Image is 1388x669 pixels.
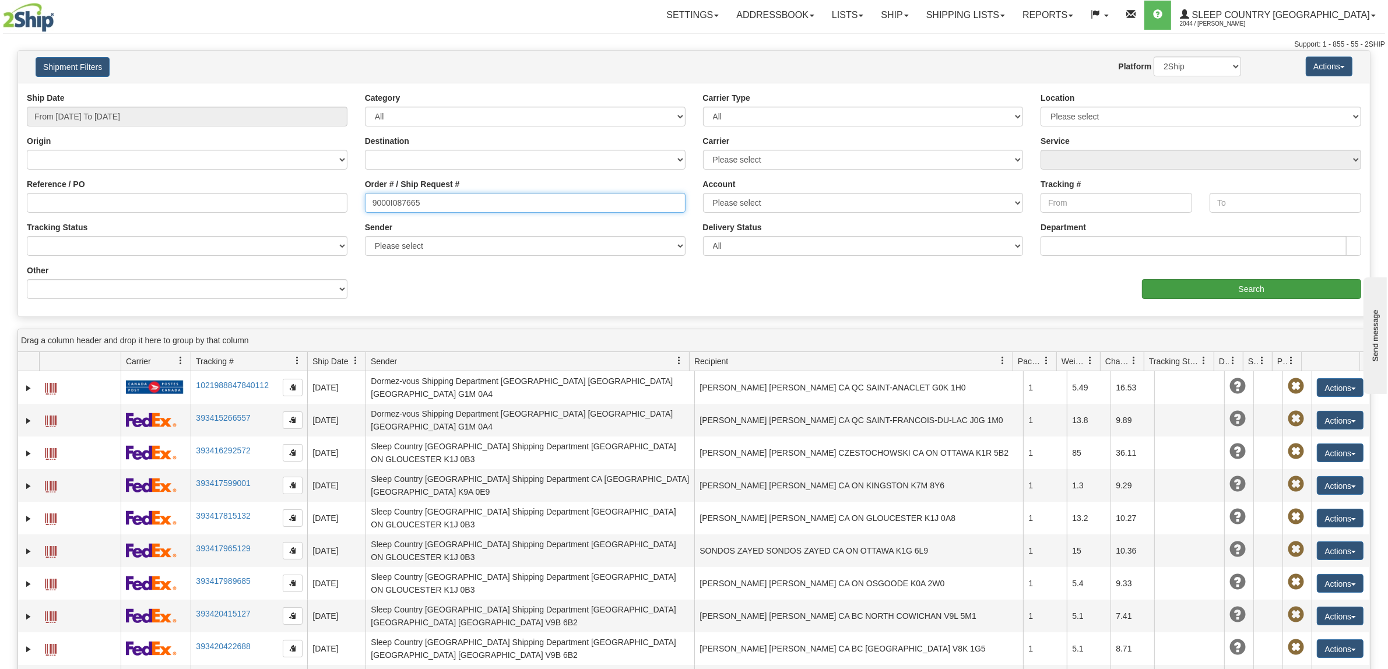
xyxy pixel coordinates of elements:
span: Ship Date [312,355,348,367]
a: Label [45,606,57,625]
button: Actions [1317,378,1364,397]
td: 9.29 [1111,469,1154,502]
span: Unknown [1229,607,1246,623]
a: Charge filter column settings [1124,351,1144,371]
button: Copy to clipboard [283,477,303,494]
td: [DATE] [307,371,366,404]
td: [PERSON_NAME] [PERSON_NAME] CZESTOCHOWSKI CA ON OTTAWA K1R 5B2 [694,436,1023,469]
td: [DATE] [307,632,366,665]
button: Copy to clipboard [283,640,303,657]
label: Sender [365,221,392,233]
a: Delivery Status filter column settings [1223,351,1243,371]
td: [DATE] [307,567,366,600]
label: Reference / PO [27,178,85,190]
img: 2 - FedEx Express® [126,608,177,623]
a: Label [45,378,57,396]
img: 2 - FedEx Express® [126,478,177,492]
td: [PERSON_NAME] [PERSON_NAME] CA QC SAINT-FRANCOIS-DU-LAC J0G 1M0 [694,404,1023,436]
button: Copy to clipboard [283,379,303,396]
span: Unknown [1229,411,1246,427]
button: Copy to clipboard [283,509,303,527]
span: Tracking Status [1149,355,1200,367]
td: [DATE] [307,469,366,502]
td: 5.49 [1067,371,1111,404]
span: Pickup Not Assigned [1288,411,1304,427]
label: Tracking # [1041,178,1081,190]
span: Shipment Issues [1248,355,1258,367]
td: 10.27 [1111,502,1154,534]
td: 13.8 [1067,404,1111,436]
div: Support: 1 - 855 - 55 - 2SHIP [3,40,1385,50]
button: Copy to clipboard [283,575,303,592]
span: Pickup Not Assigned [1288,378,1304,395]
img: logo2044.jpg [3,3,54,32]
a: Pickup Status filter column settings [1281,351,1301,371]
button: Actions [1317,541,1364,560]
td: Sleep Country [GEOGRAPHIC_DATA] Shipping Department [GEOGRAPHIC_DATA] ON GLOUCESTER K1J 0B3 [366,567,694,600]
a: Recipient filter column settings [993,351,1013,371]
a: 393420422688 [196,642,250,651]
span: Packages [1018,355,1042,367]
input: From [1041,193,1192,213]
td: [DATE] [307,436,366,469]
a: Lists [823,1,872,30]
img: 20 - Canada Post [126,380,183,395]
button: Copy to clipboard [283,607,303,625]
td: Sleep Country [GEOGRAPHIC_DATA] Shipping Department [GEOGRAPHIC_DATA] [GEOGRAPHIC_DATA] [GEOGRAPH... [366,632,694,665]
td: 1 [1023,600,1067,632]
td: Sleep Country [GEOGRAPHIC_DATA] Shipping Department CA [GEOGRAPHIC_DATA] [GEOGRAPHIC_DATA] K9A 0E9 [366,469,694,502]
div: Send message [9,10,108,19]
img: 2 - FedEx Express® [126,543,177,558]
td: [PERSON_NAME] [PERSON_NAME] CA QC SAINT-ANACLET G0K 1H0 [694,371,1023,404]
td: Dormez-vous Shipping Department [GEOGRAPHIC_DATA] [GEOGRAPHIC_DATA] [GEOGRAPHIC_DATA] G1M 0A4 [366,371,694,404]
a: Label [45,508,57,527]
span: Carrier [126,355,151,367]
label: Platform [1119,61,1152,72]
label: Account [703,178,736,190]
a: Expand [23,545,34,557]
td: 7.41 [1111,600,1154,632]
td: 5.1 [1067,600,1111,632]
td: Sleep Country [GEOGRAPHIC_DATA] Shipping Department [GEOGRAPHIC_DATA] [GEOGRAPHIC_DATA] [GEOGRAPH... [366,600,694,632]
span: Tracking # [196,355,234,367]
td: 1 [1023,567,1067,600]
a: Weight filter column settings [1080,351,1100,371]
a: 1021988847840112 [196,381,269,390]
a: Tracking Status filter column settings [1194,351,1214,371]
a: 393417815132 [196,511,250,520]
a: Ship [872,1,917,30]
a: Expand [23,513,34,524]
label: Category [365,92,400,104]
span: Pickup Not Assigned [1288,607,1304,623]
span: Charge [1105,355,1130,367]
span: Sleep Country [GEOGRAPHIC_DATA] [1189,10,1370,20]
a: Tracking # filter column settings [287,351,307,371]
td: Sleep Country [GEOGRAPHIC_DATA] Shipping Department [GEOGRAPHIC_DATA] ON GLOUCESTER K1J 0B3 [366,534,694,567]
a: Label [45,541,57,559]
img: 2 - FedEx Express® [126,413,177,427]
span: Pickup Status [1277,355,1287,367]
a: 393417989685 [196,576,250,586]
label: Other [27,265,48,276]
span: Pickup Not Assigned [1288,443,1304,460]
td: [DATE] [307,534,366,567]
label: Department [1041,221,1086,233]
button: Actions [1317,411,1364,429]
span: Weight [1062,355,1086,367]
td: [PERSON_NAME] [PERSON_NAME] CA BC NORTH COWICHAN V9L 5M1 [694,600,1023,632]
label: Tracking Status [27,221,87,233]
a: Carrier filter column settings [171,351,191,371]
td: 9.33 [1111,567,1154,600]
span: 2044 / [PERSON_NAME] [1180,18,1267,30]
a: Sender filter column settings [669,351,689,371]
td: Sleep Country [GEOGRAPHIC_DATA] Shipping Department [GEOGRAPHIC_DATA] ON GLOUCESTER K1J 0B3 [366,502,694,534]
label: Location [1041,92,1074,104]
td: 36.11 [1111,436,1154,469]
td: [DATE] [307,502,366,534]
label: Ship Date [27,92,65,104]
a: 393417599001 [196,478,250,488]
span: Unknown [1229,509,1246,525]
a: Expand [23,415,34,427]
td: 1 [1023,469,1067,502]
a: Sleep Country [GEOGRAPHIC_DATA] 2044 / [PERSON_NAME] [1171,1,1385,30]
